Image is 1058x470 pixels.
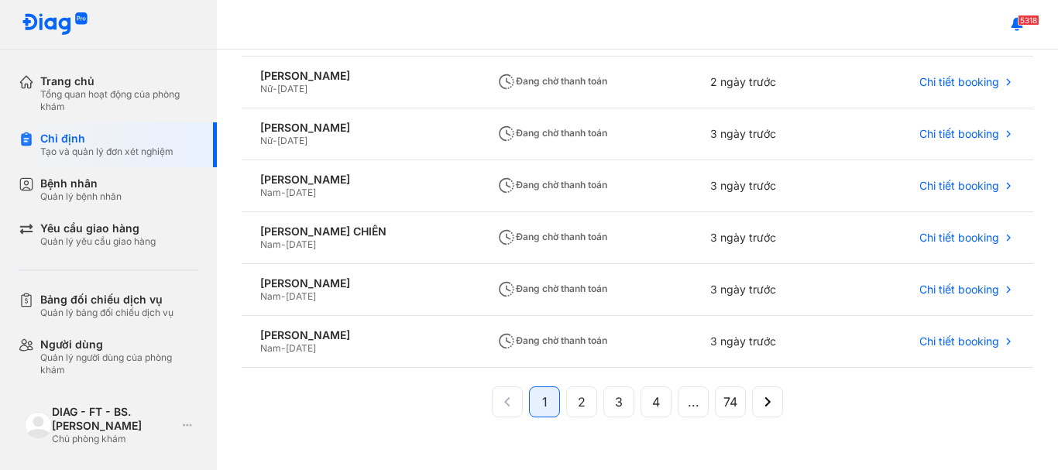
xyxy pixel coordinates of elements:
[40,307,173,319] div: Quản lý bảng đối chiếu dịch vụ
[260,328,460,342] div: [PERSON_NAME]
[542,393,548,411] span: 1
[22,12,88,36] img: logo
[692,108,841,160] div: 3 ngày trước
[715,386,746,417] button: 74
[286,290,316,302] span: [DATE]
[273,135,277,146] span: -
[692,160,841,212] div: 3 ngày trước
[919,283,999,297] span: Chi tiết booking
[919,179,999,193] span: Chi tiết booking
[497,334,607,346] span: Đang chờ thanh toán
[260,290,281,302] span: Nam
[281,187,286,198] span: -
[723,393,737,411] span: 74
[641,386,672,417] button: 4
[260,342,281,354] span: Nam
[260,173,460,187] div: [PERSON_NAME]
[40,88,198,113] div: Tổng quan hoạt động của phòng khám
[40,352,198,376] div: Quản lý người dùng của phòng khám
[40,190,122,203] div: Quản lý bệnh nhân
[615,393,623,411] span: 3
[40,338,198,352] div: Người dùng
[286,187,316,198] span: [DATE]
[277,135,307,146] span: [DATE]
[52,405,177,433] div: DIAG - FT - BS. [PERSON_NAME]
[529,386,560,417] button: 1
[919,75,999,89] span: Chi tiết booking
[652,393,660,411] span: 4
[260,135,273,146] span: Nữ
[260,69,460,83] div: [PERSON_NAME]
[566,386,597,417] button: 2
[277,83,307,94] span: [DATE]
[260,225,460,238] div: [PERSON_NAME] CHIẾN
[40,74,198,88] div: Trang chủ
[497,283,607,294] span: Đang chờ thanh toán
[260,238,281,250] span: Nam
[578,393,586,411] span: 2
[603,386,634,417] button: 3
[919,231,999,245] span: Chi tiết booking
[1018,15,1039,26] span: 5318
[678,386,709,417] button: ...
[497,179,607,190] span: Đang chờ thanh toán
[692,57,841,108] div: 2 ngày trước
[40,177,122,190] div: Bệnh nhân
[40,221,156,235] div: Yêu cầu giao hàng
[281,290,286,302] span: -
[40,293,173,307] div: Bảng đối chiếu dịch vụ
[260,187,281,198] span: Nam
[692,212,841,264] div: 3 ngày trước
[497,127,607,139] span: Đang chờ thanh toán
[40,146,173,158] div: Tạo và quản lý đơn xét nghiệm
[688,393,699,411] span: ...
[286,342,316,354] span: [DATE]
[273,83,277,94] span: -
[281,342,286,354] span: -
[260,83,273,94] span: Nữ
[260,121,460,135] div: [PERSON_NAME]
[40,235,156,248] div: Quản lý yêu cầu giao hàng
[52,433,177,445] div: Chủ phòng khám
[40,132,173,146] div: Chỉ định
[919,127,999,141] span: Chi tiết booking
[919,334,999,348] span: Chi tiết booking
[497,75,607,87] span: Đang chờ thanh toán
[281,238,286,250] span: -
[692,264,841,316] div: 3 ngày trước
[286,238,316,250] span: [DATE]
[260,276,460,290] div: [PERSON_NAME]
[692,316,841,368] div: 3 ngày trước
[497,231,607,242] span: Đang chờ thanh toán
[25,412,52,439] img: logo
